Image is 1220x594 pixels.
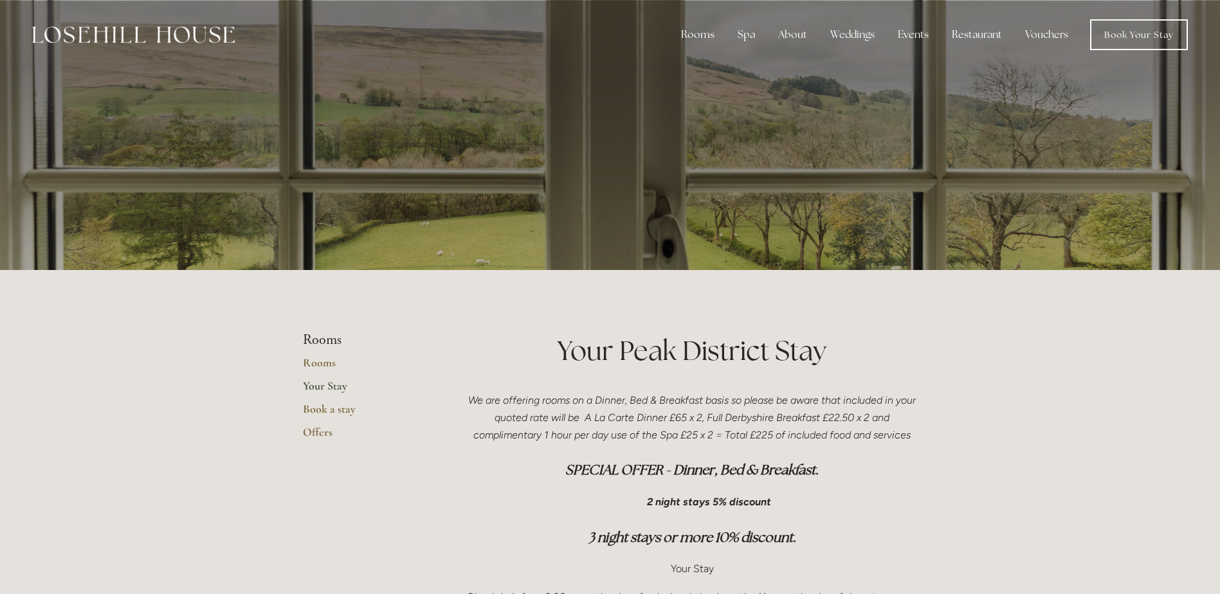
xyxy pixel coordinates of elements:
[647,496,771,508] em: 2 night stays 5% discount
[303,425,426,448] a: Offers
[467,560,918,577] p: Your Stay
[588,528,796,546] em: 3 night stays or more 10% discount.
[32,26,235,43] img: Losehill House
[303,355,426,379] a: Rooms
[820,22,885,48] div: Weddings
[768,22,817,48] div: About
[303,332,426,348] li: Rooms
[468,394,918,441] em: We are offering rooms on a Dinner, Bed & Breakfast basis so please be aware that included in your...
[303,402,426,425] a: Book a stay
[1090,19,1188,50] a: Book Your Stay
[942,22,1012,48] div: Restaurant
[727,22,765,48] div: Spa
[303,379,426,402] a: Your Stay
[467,332,918,370] h1: Your Peak District Stay
[888,22,939,48] div: Events
[671,22,725,48] div: Rooms
[565,461,819,478] em: SPECIAL OFFER - Dinner, Bed & Breakfast.
[1015,22,1079,48] a: Vouchers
